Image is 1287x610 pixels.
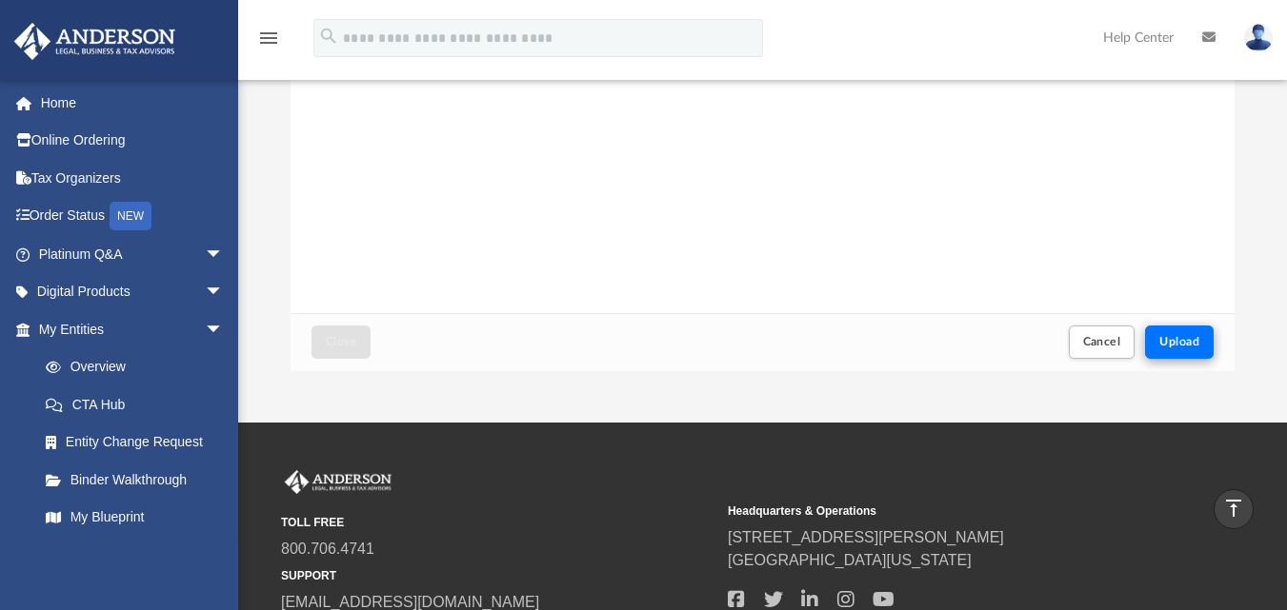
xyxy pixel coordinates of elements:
span: Upload [1159,336,1199,347]
small: SUPPORT [281,567,714,584]
img: Anderson Advisors Platinum Portal [9,23,181,60]
a: Tax Due Dates [27,536,252,574]
i: search [318,26,339,47]
a: [STREET_ADDRESS][PERSON_NAME] [728,529,1004,545]
a: Tax Organizers [13,159,252,197]
span: arrow_drop_down [205,235,243,274]
small: Headquarters & Operations [728,502,1161,520]
a: Overview [27,348,252,386]
a: vertical_align_top [1214,489,1254,529]
span: Cancel [1083,336,1121,347]
span: Close [326,336,356,347]
div: NEW [110,202,151,230]
img: User Pic [1244,24,1273,51]
a: Binder Walkthrough [27,461,252,499]
span: arrow_drop_down [205,310,243,349]
a: Platinum Q&Aarrow_drop_down [13,235,252,273]
button: Close [312,325,371,359]
button: Upload [1145,325,1214,359]
button: Cancel [1069,325,1136,359]
a: Order StatusNEW [13,197,252,236]
a: My Blueprint [27,499,243,537]
a: My Entitiesarrow_drop_down [13,310,252,348]
a: [EMAIL_ADDRESS][DOMAIN_NAME] [281,594,539,610]
a: 800.706.4741 [281,541,374,557]
a: CTA Hub [27,385,252,423]
a: [GEOGRAPHIC_DATA][US_STATE] [728,552,972,568]
span: arrow_drop_down [205,273,243,312]
a: menu [257,36,280,49]
i: vertical_align_top [1222,497,1245,520]
a: Digital Productsarrow_drop_down [13,273,252,311]
small: TOLL FREE [281,514,714,531]
a: Home [13,84,252,122]
img: Anderson Advisors Platinum Portal [281,470,395,495]
a: Entity Change Request [27,423,252,462]
a: Online Ordering [13,122,252,160]
i: menu [257,27,280,49]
